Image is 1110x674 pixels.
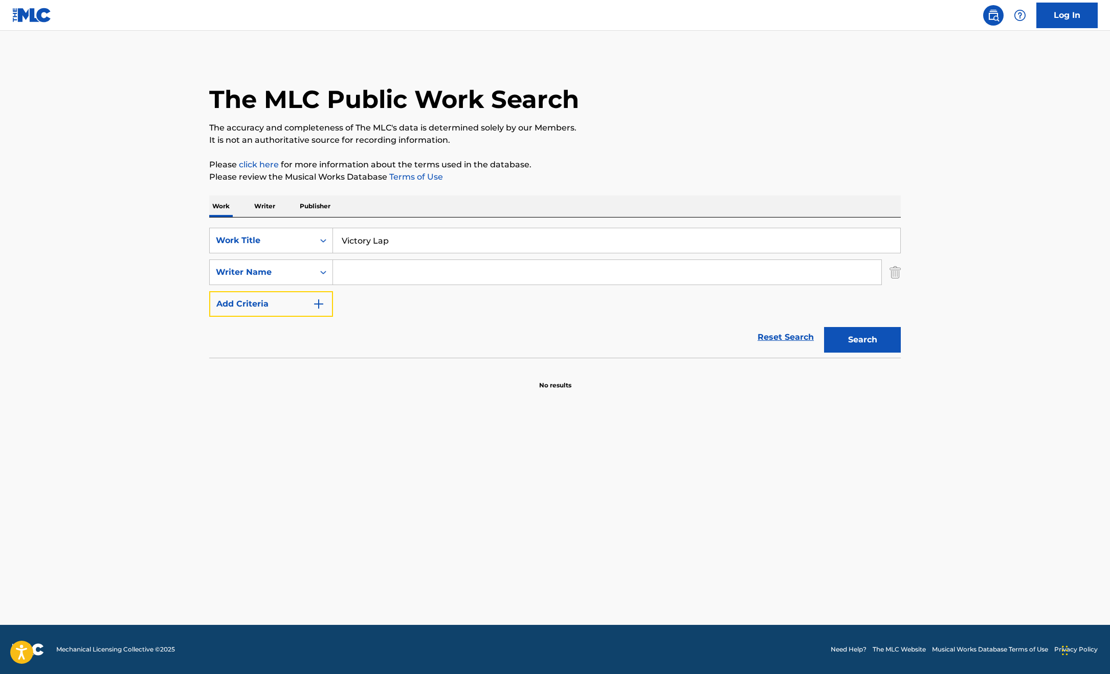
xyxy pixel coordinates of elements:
p: No results [539,368,571,390]
iframe: Chat Widget [1059,625,1110,674]
p: Please for more information about the terms used in the database. [209,159,901,171]
a: Terms of Use [387,172,443,182]
p: Work [209,195,233,217]
p: It is not an authoritative source for recording information. [209,134,901,146]
img: MLC Logo [12,8,52,23]
div: Work Title [216,234,308,247]
a: The MLC Website [873,645,926,654]
a: Public Search [983,5,1004,26]
img: Delete Criterion [890,259,901,285]
img: search [987,9,1000,21]
div: Writer Name [216,266,308,278]
img: logo [12,643,44,656]
a: Need Help? [831,645,867,654]
button: Add Criteria [209,291,333,317]
h1: The MLC Public Work Search [209,84,579,115]
img: help [1014,9,1026,21]
p: The accuracy and completeness of The MLC's data is determined solely by our Members. [209,122,901,134]
img: 9d2ae6d4665cec9f34b9.svg [313,298,325,310]
a: click here [239,160,279,169]
div: Help [1010,5,1030,26]
a: Privacy Policy [1054,645,1098,654]
a: Log In [1036,3,1098,28]
p: Publisher [297,195,334,217]
span: Mechanical Licensing Collective © 2025 [56,645,175,654]
a: Reset Search [752,326,819,349]
p: Please review the Musical Works Database [209,171,901,183]
form: Search Form [209,228,901,358]
div: Drag [1062,635,1068,666]
p: Writer [251,195,278,217]
button: Search [824,327,901,353]
a: Musical Works Database Terms of Use [932,645,1048,654]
